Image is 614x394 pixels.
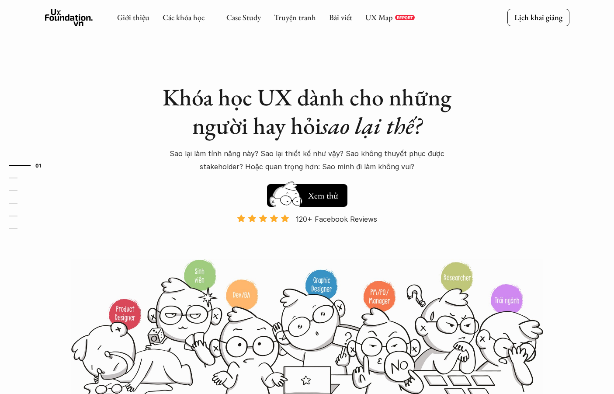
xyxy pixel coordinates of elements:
a: Truyện tranh [274,12,316,22]
a: Xem thử [267,180,347,207]
a: Case Study [226,12,261,22]
h5: Xem thử [308,189,338,202]
a: REPORT [395,15,415,20]
a: Bài viết [329,12,352,22]
p: REPORT [397,15,413,20]
a: Giới thiệu [117,12,149,22]
p: Lịch khai giảng [514,12,562,22]
h1: Khóa học UX dành cho những người hay hỏi [154,83,460,140]
a: Các khóa học [163,12,205,22]
a: 01 [9,160,50,171]
a: Lịch khai giảng [507,9,569,26]
em: sao lại thế? [321,110,422,141]
a: UX Map [365,12,393,22]
a: 120+ Facebook Reviews [229,214,385,258]
p: Sao lại làm tính năng này? Sao lại thiết kế như vậy? Sao không thuyết phục được stakeholder? Hoặc... [159,147,456,174]
p: 120+ Facebook Reviews [296,213,377,226]
strong: 01 [35,162,42,168]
